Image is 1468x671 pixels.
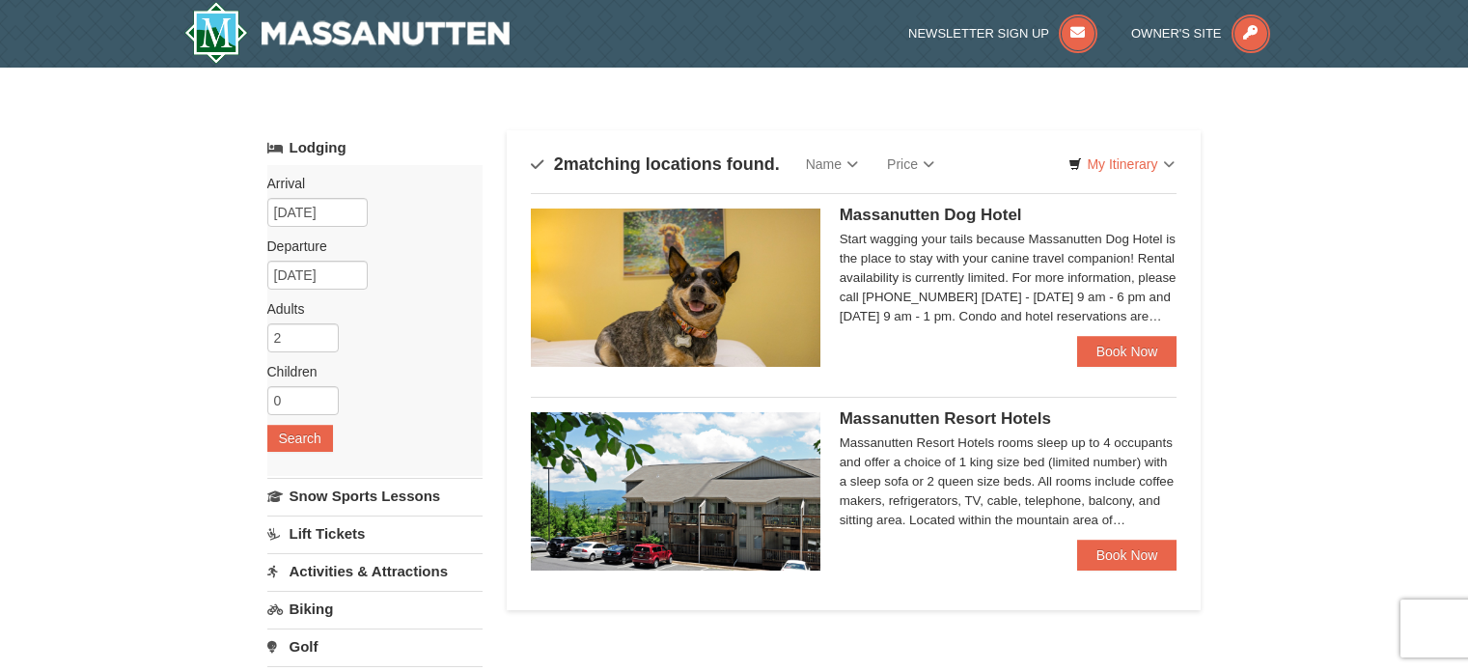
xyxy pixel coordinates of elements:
a: Book Now [1077,336,1177,367]
a: Newsletter Sign Up [908,26,1097,41]
a: Biking [267,591,483,627]
a: Name [791,145,872,183]
a: Snow Sports Lessons [267,478,483,514]
img: Massanutten Resort Logo [184,2,511,64]
label: Departure [267,237,468,256]
a: Owner's Site [1131,26,1270,41]
label: Arrival [267,174,468,193]
a: Lodging [267,130,483,165]
span: Massanutten Dog Hotel [840,206,1022,224]
img: 19219026-1-e3b4ac8e.jpg [531,412,820,571]
label: Adults [267,299,468,319]
a: Massanutten Resort [184,2,511,64]
a: Price [872,145,949,183]
span: Newsletter Sign Up [908,26,1049,41]
a: Golf [267,629,483,664]
a: My Itinerary [1056,150,1186,179]
button: Search [267,425,333,452]
a: Book Now [1077,540,1177,571]
a: Activities & Attractions [267,553,483,589]
div: Massanutten Resort Hotels rooms sleep up to 4 occupants and offer a choice of 1 king size bed (li... [840,433,1177,530]
span: Owner's Site [1131,26,1222,41]
span: Massanutten Resort Hotels [840,409,1051,428]
div: Start wagging your tails because Massanutten Dog Hotel is the place to stay with your canine trav... [840,230,1177,326]
a: Lift Tickets [267,516,483,551]
label: Children [267,362,468,381]
img: 27428181-5-81c892a3.jpg [531,209,820,367]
